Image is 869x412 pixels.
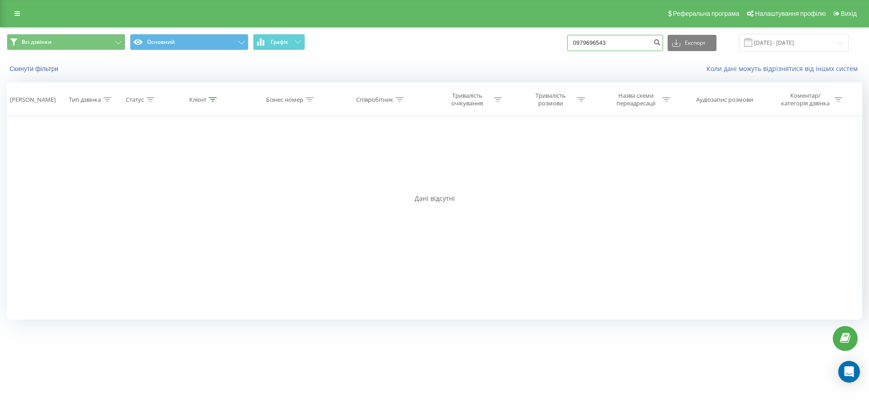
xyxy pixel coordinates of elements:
[356,96,393,104] div: Співробітник
[707,64,862,73] a: Коли дані можуть відрізнятися вiд інших систем
[130,34,248,50] button: Основний
[7,65,63,73] button: Скинути фільтри
[7,194,862,203] div: Дані відсутні
[526,92,575,107] div: Тривалість розмови
[189,96,206,104] div: Клієнт
[266,96,303,104] div: Бізнес номер
[22,38,52,46] span: Всі дзвінки
[253,34,305,50] button: Графік
[443,92,492,107] div: Тривалість очікування
[696,96,753,104] div: Аудіозапис розмови
[668,35,716,51] button: Експорт
[755,10,826,17] span: Налаштування профілю
[69,96,101,104] div: Тип дзвінка
[7,34,125,50] button: Всі дзвінки
[126,96,144,104] div: Статус
[841,10,857,17] span: Вихід
[611,92,660,107] div: Назва схеми переадресації
[673,10,740,17] span: Реферальна програма
[567,35,663,51] input: Пошук за номером
[838,361,860,383] div: Open Intercom Messenger
[10,96,56,104] div: [PERSON_NAME]
[779,92,832,107] div: Коментар/категорія дзвінка
[271,39,288,45] span: Графік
